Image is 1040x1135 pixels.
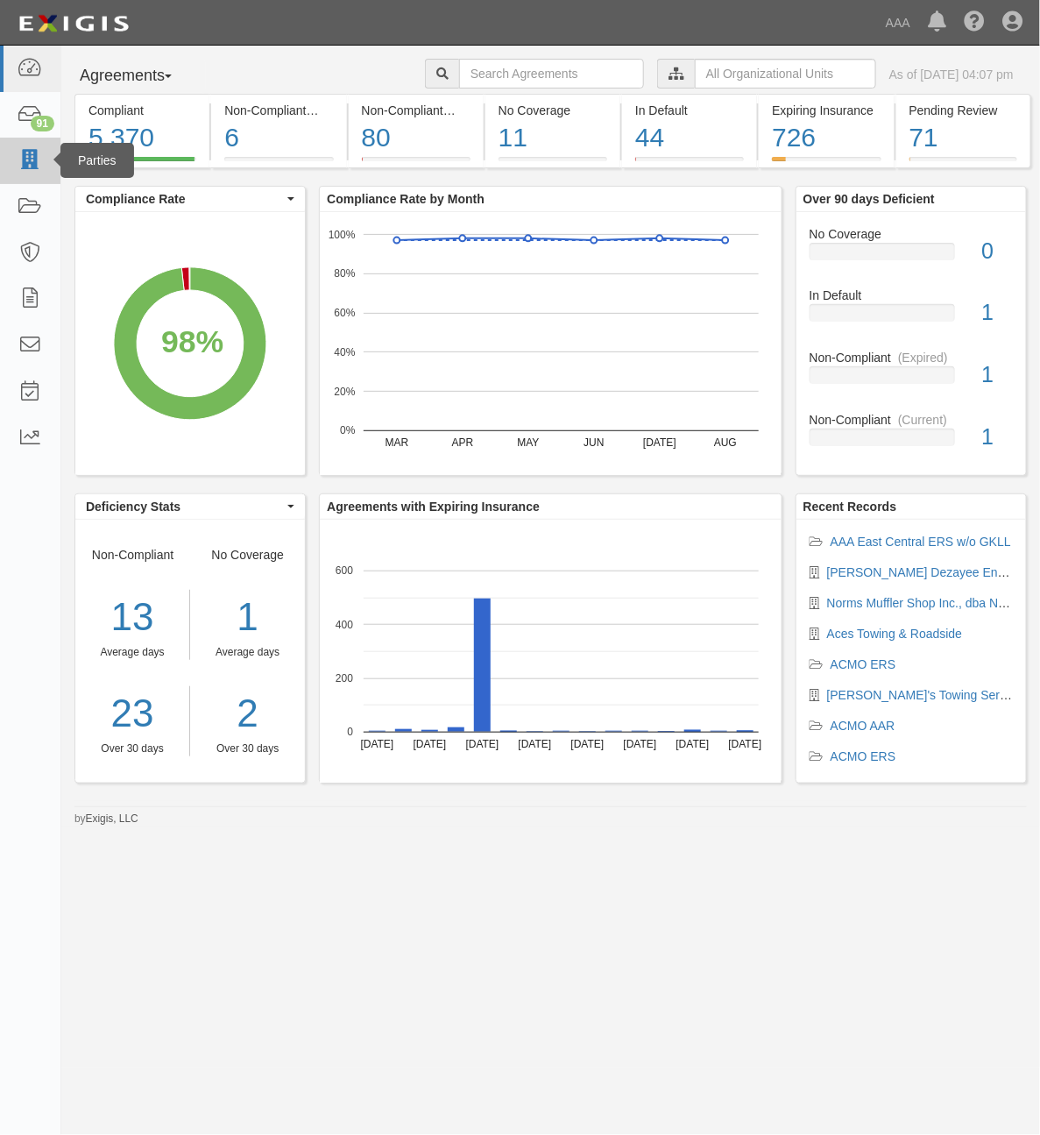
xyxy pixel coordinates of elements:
a: AAA East Central ERS w/o GKLL [831,535,1011,549]
text: 60% [335,307,356,319]
input: All Organizational Units [695,59,876,89]
span: Compliance Rate [86,190,283,208]
a: 2 [203,686,292,741]
text: [DATE] [676,738,710,750]
a: In Default44 [622,157,757,171]
b: Compliance Rate by Month [327,192,485,206]
a: Non-Compliant(Current)6 [211,157,346,171]
a: No Coverage11 [485,157,620,171]
a: Non-Compliant(Current)1 [810,411,1013,460]
div: Parties [60,143,134,178]
div: Compliant [88,102,196,119]
div: No Coverage [796,225,1026,243]
img: logo-5460c22ac91f19d4615b14bd174203de0afe785f0fc80cf4dbbc73dc1793850b.png [13,8,134,39]
a: Pending Review71 [896,157,1031,171]
text: [DATE] [466,738,499,750]
text: 100% [329,228,356,240]
div: Average days [203,645,292,660]
text: AUG [714,436,737,449]
span: Deficiency Stats [86,498,283,515]
text: [DATE] [729,738,762,750]
text: 40% [335,346,356,358]
div: 726 [772,119,881,157]
div: As of [DATE] 04:07 pm [889,66,1014,83]
svg: A chart. [75,212,305,475]
div: Non-Compliant (Current) [224,102,333,119]
text: 0 [348,726,354,738]
b: Over 90 days Deficient [803,192,935,206]
text: [DATE] [571,738,605,750]
a: ACMO AAR [831,719,895,733]
div: No Coverage [190,546,305,756]
text: 20% [335,386,356,398]
div: 44 [635,119,744,157]
div: Expiring Insurance [772,102,881,119]
text: 400 [336,619,353,631]
div: In Default [635,102,744,119]
svg: A chart. [320,212,781,475]
text: 600 [336,564,353,577]
text: [DATE] [414,738,447,750]
div: 1 [203,590,292,645]
a: Non-Compliant(Expired)1 [810,349,1013,411]
a: No Coverage0 [810,225,1013,287]
div: Non-Compliant [796,411,1026,429]
div: (Current) [898,411,947,429]
text: [DATE] [643,436,676,449]
text: 80% [335,267,356,280]
input: Search Agreements [459,59,644,89]
a: AAA [877,5,919,40]
a: 23 [75,686,189,741]
b: Agreements with Expiring Insurance [327,500,540,514]
div: 98% [161,320,223,365]
text: JUN [584,436,605,449]
div: 6 [224,119,333,157]
div: 71 [909,119,1017,157]
div: 1 [968,359,1026,391]
div: (Expired) [898,349,948,366]
text: 200 [336,672,353,685]
i: Help Center - Complianz [964,12,985,33]
div: 5,370 [88,119,196,157]
text: MAY [518,436,540,449]
div: Non-Compliant [75,546,190,756]
a: Exigis, LLC [86,812,138,825]
svg: A chart. [320,520,781,783]
text: [DATE] [519,738,552,750]
a: ACMO ERS [831,657,896,671]
div: Over 30 days [203,741,292,756]
a: In Default1 [810,287,1013,349]
div: 1 [968,297,1026,329]
a: Compliant5,370 [74,157,209,171]
a: ACMO ERS [831,749,896,763]
div: 91 [31,116,54,131]
div: 1 [968,422,1026,453]
div: Non-Compliant (Expired) [362,102,470,119]
button: Deficiency Stats [75,494,305,519]
div: In Default [796,287,1026,304]
div: Average days [75,645,189,660]
div: 0 [968,236,1026,267]
text: [DATE] [361,738,394,750]
text: 0% [340,424,356,436]
text: [DATE] [624,738,657,750]
button: Agreements [74,59,206,94]
text: MAR [386,436,409,449]
div: No Coverage [499,102,607,119]
div: Pending Review [909,102,1017,119]
div: 11 [499,119,607,157]
div: 13 [75,590,189,645]
a: Expiring Insurance726 [759,157,894,171]
button: Compliance Rate [75,187,305,211]
small: by [74,812,138,826]
a: Aces Towing & Roadside [827,627,963,641]
div: 80 [362,119,470,157]
text: APR [452,436,474,449]
b: Recent Records [803,500,897,514]
a: Non-Compliant(Expired)80 [349,157,484,171]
